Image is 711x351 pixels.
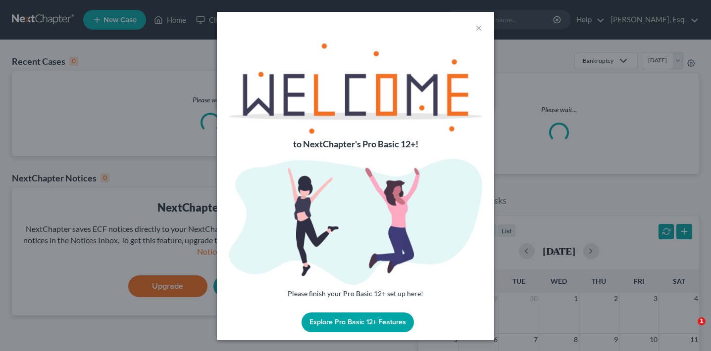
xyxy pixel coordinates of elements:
[698,317,706,325] span: 1
[229,159,482,285] img: welcome-image-a26b3a25d675c260772de98b9467ebac63c13b2f3984d8371938e0f217e76b47.png
[229,138,482,151] p: to NextChapter's Pro Basic 12+!
[475,22,482,34] button: ×
[229,44,482,134] img: welcome-text-e93f4f82ca6d878d2ad9a3ded85473c796df44e9f91f246eb1f7c07e4ed40195.png
[302,312,414,332] button: Explore Pro Basic 12+ Features
[677,317,701,341] iframe: Intercom live chat
[229,289,482,299] p: Please finish your Pro Basic 12+ set up here!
